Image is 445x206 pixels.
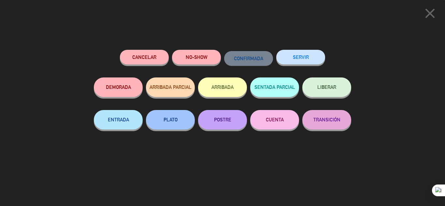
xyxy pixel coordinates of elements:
[198,110,247,130] button: POSTRE
[150,84,192,90] span: ARRIBADA PARCIAL
[198,77,247,97] button: ARRIBADA
[146,77,195,97] button: ARRIBADA PARCIAL
[94,77,143,97] button: DEMORADA
[120,50,169,64] button: Cancelar
[146,110,195,130] button: PLATO
[302,110,351,130] button: TRANSICIÓN
[172,50,221,64] button: NO-SHOW
[317,84,336,90] span: LIBERAR
[94,110,143,130] button: ENTRADA
[420,5,440,24] button: close
[250,110,299,130] button: CUENTA
[276,50,325,64] button: SERVIR
[224,51,273,66] button: CONFIRMADA
[422,5,438,21] i: close
[302,77,351,97] button: LIBERAR
[234,56,263,61] span: CONFIRMADA
[250,77,299,97] button: SENTADA PARCIAL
